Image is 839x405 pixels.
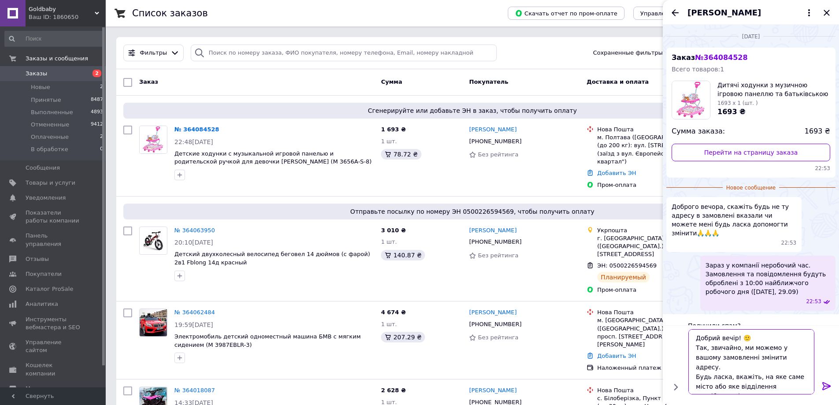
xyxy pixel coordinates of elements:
[174,387,215,394] a: № 364018087
[597,126,721,134] div: Нова Пошта
[633,7,717,20] button: Управление статусами
[672,165,830,172] span: 22:53 28.09.2025
[469,386,517,395] a: [PERSON_NAME]
[666,32,835,41] div: 28.09.2025
[31,96,61,104] span: Принятые
[100,133,103,141] span: 2
[26,209,81,225] span: Показатели работы компании
[597,170,636,176] a: Добавить ЭН
[174,321,213,328] span: 19:59[DATE]
[597,227,721,234] div: Укрпошта
[26,385,48,393] span: Маркет
[139,227,167,255] a: Фото товару
[467,236,523,248] div: [PHONE_NUMBER]
[381,78,402,85] span: Сумма
[381,321,397,327] span: 1 шт.
[4,31,104,47] input: Поиск
[597,234,721,259] div: г. [GEOGRAPHIC_DATA] ([GEOGRAPHIC_DATA].), 36023, вул. [STREET_ADDRESS]
[469,126,517,134] a: [PERSON_NAME]
[717,100,758,106] span: 1693 x 1 (шт. )
[672,53,748,62] span: Заказ
[26,164,60,172] span: Сообщения
[26,194,66,202] span: Уведомления
[587,78,649,85] span: Доставка и оплата
[127,106,818,115] span: Сгенерируйте или добавьте ЭН в заказ, чтобы получить оплату
[31,83,50,91] span: Новые
[31,121,69,129] span: Отмененные
[781,239,797,247] span: 22:53 28.09.2025
[806,298,821,305] span: 22:53 28.09.2025
[381,149,421,160] div: 78.72 ₴
[26,300,58,308] span: Аналитика
[478,334,518,341] span: Без рейтинга
[381,332,425,342] div: 207.29 ₴
[26,338,81,354] span: Управление сайтом
[695,53,747,62] span: № 364084528
[174,150,372,165] span: Детские ходунки с музыкальной игровой панелью и родительской ручкой для девочки [PERSON_NAME] (M ...
[597,262,657,269] span: ЭН: 0500226594569
[597,286,721,294] div: Пром-оплата
[91,96,103,104] span: 8487
[672,81,710,119] img: 6662749046_w160_h160_dityachi-hodunki-z.jpg
[127,207,818,216] span: Отправьте посылку по номеру ЭН 0500226594569, чтобы получить оплату
[688,321,816,330] p: Получили спам?
[381,250,425,260] div: 140.87 ₴
[191,45,497,62] input: Поиск по номеру заказа, ФИО покупателя, номеру телефона, Email, номеру накладной
[597,316,721,349] div: м. [GEOGRAPHIC_DATA] ([GEOGRAPHIC_DATA].), №264 (до 30 кг): просп. [STREET_ADDRESS][PERSON_NAME]
[174,251,370,266] span: Детский двухколесный велосипед беговел 14 дюймов (с фарой) 2в1 Fblong 14д красный
[467,319,523,330] div: [PHONE_NUMBER]
[26,285,73,293] span: Каталог ProSale
[91,121,103,129] span: 9412
[717,81,830,98] span: Дитячі ходунки з музичною ігровою панеллю та батьківською ручкою для дівчинки [PERSON_NAME] (M 36...
[597,272,650,282] div: Планируемый
[26,361,81,377] span: Кошелек компании
[821,7,832,18] button: Закрыть
[597,386,721,394] div: Нова Пошта
[29,5,95,13] span: Goldbaby
[26,316,81,331] span: Инструменты вебмастера и SEO
[381,227,406,234] span: 3 010 ₴
[26,70,47,78] span: Заказы
[140,126,167,153] img: Фото товару
[478,252,518,259] span: Без рейтинга
[91,108,103,116] span: 4893
[670,7,680,18] button: Назад
[706,261,830,296] span: Зараз у компанії неробочий час. Замовлення та повідомлення будуть оброблені з 10:00 найближчого р...
[672,66,724,73] span: Всего товаров: 1
[597,364,721,372] div: Наложенный платеж
[469,78,508,85] span: Покупатель
[31,108,73,116] span: Выполненные
[467,136,523,147] div: [PHONE_NUMBER]
[381,309,406,316] span: 4 674 ₴
[174,309,215,316] a: № 364062484
[140,309,167,336] img: Фото товару
[100,83,103,91] span: 2
[174,227,215,234] a: № 364063950
[672,202,796,238] span: Доброго вечора, скажіть будь не ту адресу в замовлені вказали чи можете мені будь ласка допомогти...
[139,78,158,85] span: Заказ
[174,239,213,246] span: 20:10[DATE]
[381,238,397,245] span: 1 шт.
[381,138,397,145] span: 1 шт.
[26,270,62,278] span: Покупатели
[805,126,830,137] span: 1693 ₴
[597,134,721,166] div: м. Полтава ([GEOGRAPHIC_DATA].), №1 (до 200 кг): вул. [STREET_ADDRESS] (заїзд з вул. Європейська ...
[26,255,49,263] span: Отзывы
[31,133,69,141] span: Оплаченные
[687,7,761,19] span: [PERSON_NAME]
[672,144,830,161] a: Перейти на страницу заказа
[31,145,68,153] span: В обработке
[593,49,665,57] span: Сохраненные фильтры:
[688,329,814,394] textarea: Добрий вечір! 🙂 Так, звичайно, ми можемо у вашому замовленні змінити адресу. Будь ласка, вкажіть,...
[670,325,680,335] img: :face_with_monocle:
[143,227,164,254] img: Фото товару
[597,308,721,316] div: Нова Пошта
[140,49,167,57] span: Фильтры
[139,308,167,337] a: Фото товару
[174,333,361,348] a: Электромобиль детский одноместный машина БМВ с мягким сидением (М 3987EBLR-3)
[469,308,517,317] a: [PERSON_NAME]
[670,381,681,393] button: Показать кнопки
[515,9,617,17] span: Скачать отчет по пром-оплате
[381,387,406,394] span: 2 628 ₴
[723,184,779,192] span: Новое сообщение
